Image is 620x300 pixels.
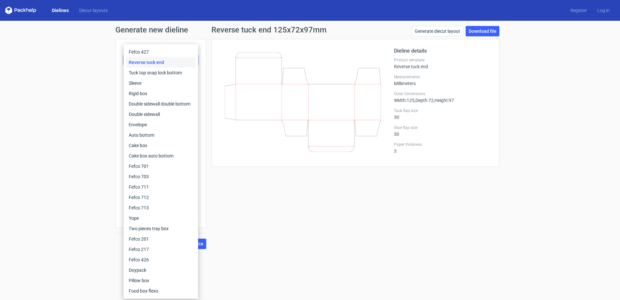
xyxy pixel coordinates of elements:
[126,161,196,171] div: Fefco 701
[126,68,196,78] div: Tuck top snap lock bottom
[126,286,196,296] div: Food box flexo
[126,234,196,244] div: Fefco 201
[466,26,499,36] a: Download file
[126,119,196,130] div: Envelope
[126,203,196,213] div: Fefco 713
[126,275,196,286] div: Pillow box
[394,74,491,86] div: Millimeters
[394,57,491,63] label: Product template
[434,98,454,103] span: , Height : 97
[126,99,196,109] div: Double sidewall double bottom
[126,109,196,119] div: Double sidewall
[126,223,196,234] div: Two pieces tray box
[394,125,491,130] label: Glue flap size
[126,88,196,99] div: Rigid box
[47,7,74,14] a: Dielines
[126,213,196,223] div: Yope
[211,26,327,34] h1: Reverse tuck end 125x72x97mm
[394,125,491,137] div: 30
[126,47,196,57] div: Fefco 427
[126,130,196,140] div: Auto bottom
[565,7,592,14] a: Register
[394,108,491,120] div: 30
[126,57,196,68] div: Reverse tuck end
[394,74,491,80] label: Measurements
[126,265,196,275] div: Doypack
[126,78,196,88] div: Sleeve
[592,7,615,14] a: Log in
[126,255,196,265] div: Fefco 426
[414,98,434,103] span: , Depth : 72
[126,151,196,161] div: Cake box auto bottom
[126,192,196,203] div: Fefco 712
[126,182,196,192] div: Fefco 711
[394,142,491,154] div: 3
[394,98,414,103] span: Width : 125
[394,108,491,113] label: Tuck flap size
[126,140,196,151] div: Cake box
[115,26,505,34] h1: Generate new dieline
[412,26,463,36] a: Generate diecut layout
[394,142,491,147] label: Paper thickness
[74,7,113,14] a: Diecut layouts
[394,47,491,55] h2: Dieline details
[394,57,491,69] div: Reverse tuck end
[126,171,196,182] div: Fefco 703
[394,91,491,96] label: Outer Dimensions
[126,244,196,255] div: Fefco 217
